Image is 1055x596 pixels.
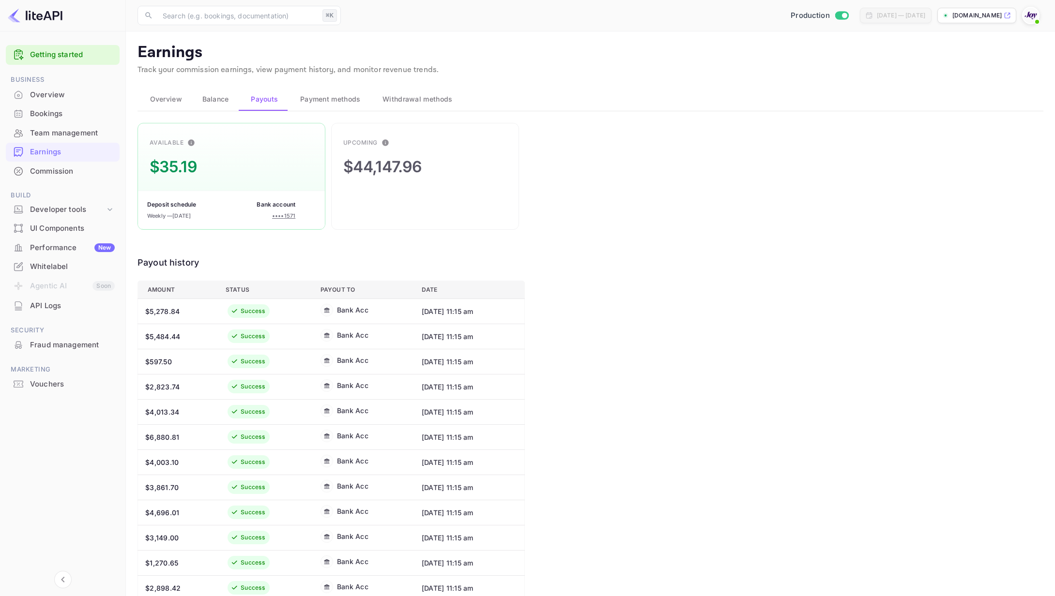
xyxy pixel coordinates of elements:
[30,108,115,119] div: Bookings
[241,483,265,492] div: Success
[30,89,115,101] div: Overview
[337,405,368,416] div: Bank Acc
[6,336,120,354] a: Fraud management
[6,162,120,181] div: Commission
[6,238,120,256] a: PerformanceNew
[877,11,925,20] div: [DATE] — [DATE]
[241,407,265,416] div: Success
[322,9,337,22] div: ⌘K
[251,93,278,105] span: Payouts
[30,340,115,351] div: Fraud management
[422,407,515,417] div: [DATE] 11:15 am
[6,143,120,161] a: Earnings
[54,571,72,588] button: Collapse navigation
[337,330,368,340] div: Bank Acc
[337,531,368,541] div: Bank Acc
[6,375,120,394] div: Vouchers
[145,533,211,543] div: $3,149.00
[422,457,515,467] div: [DATE] 11:15 am
[138,256,525,269] div: Payout history
[30,147,115,158] div: Earnings
[337,556,368,566] div: Bank Acc
[138,281,218,298] th: Amount
[241,307,265,315] div: Success
[6,104,120,123] div: Bookings
[6,124,120,143] div: Team management
[343,155,421,179] div: $44,147.96
[6,336,120,355] div: Fraud management
[30,204,105,215] div: Developer tools
[30,223,115,234] div: UI Components
[8,8,62,23] img: LiteAPI logo
[6,143,120,162] div: Earnings
[30,49,115,60] a: Getting started
[6,297,120,315] div: API Logs
[6,201,120,218] div: Developer tools
[337,431,368,441] div: Bank Acc
[241,382,265,391] div: Success
[313,281,414,298] th: Payout to
[241,458,265,466] div: Success
[145,331,211,342] div: $5,484.44
[241,357,265,366] div: Success
[241,508,265,517] div: Success
[1023,8,1039,23] img: With Joy
[6,74,120,85] span: Business
[378,135,393,150] button: This is the amount of commission earned for bookings that have not been finalized. After guest ch...
[145,482,211,492] div: $3,861.70
[94,243,115,252] div: New
[241,332,265,341] div: Success
[6,238,120,257] div: PerformanceNew
[145,457,211,467] div: $4,003.10
[337,305,368,315] div: Bank Acc
[202,93,229,105] span: Balance
[218,281,313,298] th: Status
[422,507,515,518] div: [DATE] 11:15 am
[414,281,525,298] th: Date
[6,219,120,237] a: UI Components
[241,533,265,542] div: Success
[241,432,265,441] div: Success
[241,583,265,592] div: Success
[145,507,211,518] div: $4,696.01
[138,43,1043,62] p: Earnings
[150,93,182,105] span: Overview
[343,138,378,147] div: Upcoming
[422,583,515,593] div: [DATE] 11:15 am
[150,138,183,147] div: Available
[6,219,120,238] div: UI Components
[6,364,120,375] span: Marketing
[6,124,120,142] a: Team management
[6,257,120,276] div: Whitelabel
[337,581,368,592] div: Bank Acc
[145,407,211,417] div: $4,013.34
[6,45,120,65] div: Getting started
[30,128,115,139] div: Team management
[145,357,211,367] div: $597.50
[30,379,115,390] div: Vouchers
[422,331,515,342] div: [DATE] 11:15 am
[952,11,1002,20] p: [DOMAIN_NAME]
[337,380,368,390] div: Bank Acc
[6,104,120,122] a: Bookings
[145,382,211,392] div: $2,823.74
[30,242,115,253] div: Performance
[422,533,515,543] div: [DATE] 11:15 am
[147,200,196,209] div: Deposit schedule
[337,506,368,516] div: Bank Acc
[257,200,295,209] div: Bank account
[145,558,211,568] div: $1,270.65
[337,355,368,365] div: Bank Acc
[6,190,120,201] span: Build
[145,432,211,442] div: $6,880.81
[30,261,115,272] div: Whitelabel
[6,325,120,336] span: Security
[422,432,515,442] div: [DATE] 11:15 am
[6,86,120,104] a: Overview
[138,88,1043,111] div: scrollable auto tabs example
[337,481,368,491] div: Bank Acc
[145,306,211,316] div: $5,278.84
[147,212,191,220] div: Weekly — [DATE]
[145,583,211,593] div: $2,898.42
[300,93,361,105] span: Payment methods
